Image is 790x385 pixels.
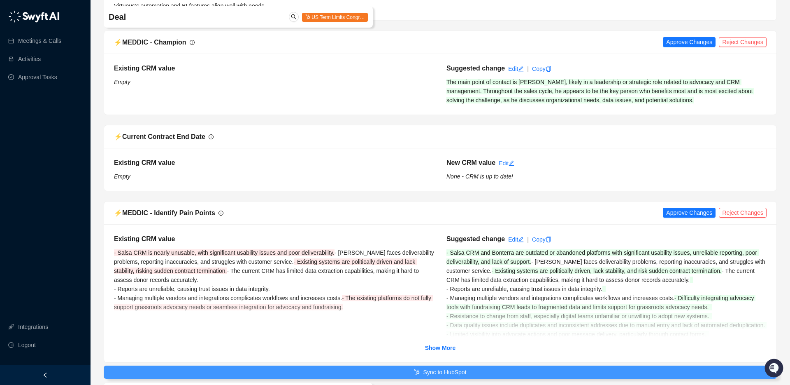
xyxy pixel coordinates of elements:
div: 📶 [37,116,44,123]
div: 📚 [8,116,15,123]
span: The main point of contact is [PERSON_NAME], likely in a leadership or strategic role related to a... [446,79,754,103]
button: Approve Changes [663,208,716,218]
span: info-circle [190,40,195,45]
h5: New CRM value [446,158,495,168]
button: Sync to HubSpot [104,366,777,379]
span: - Salsa CRM and Bonterra are outdated or abandoned platforms with significant usability issues, u... [446,249,759,265]
button: Reject Changes [719,208,767,218]
a: Integrations [18,319,48,335]
span: edit [518,237,524,242]
a: US Term Limits Congr… [302,14,368,20]
button: Start new chat [140,77,150,87]
img: logo-05li4sbe.png [8,10,60,23]
h5: Suggested change [446,63,505,73]
a: 📚Docs [5,112,34,127]
i: None - CRM is up to date! [446,173,513,180]
span: Reject Changes [722,208,763,217]
a: Approval Tasks [18,69,57,85]
span: left [42,372,48,378]
span: edit [518,66,524,72]
h5: Suggested change [446,234,505,244]
a: 📶Status [34,112,67,127]
span: - [PERSON_NAME] faces deliverability problems, reporting inaccuracies, and struggles with custome... [446,258,767,274]
span: ⚡️ MEDDIC - Champion [114,39,186,46]
span: - [PERSON_NAME] faces deliverability problems, reporting inaccuracies, and struggles with custome... [114,249,436,265]
span: Sync to HubSpot [423,368,466,377]
button: Reject Changes [719,37,767,47]
h4: Deal [109,11,258,23]
span: info-circle [209,134,214,139]
span: Status [45,115,63,124]
strong: Show More [425,345,456,351]
span: - The current CRM has limited data extraction capabilities, making it hard to assess donor record... [446,268,756,283]
div: We're available if you need us! [28,83,104,89]
h5: Existing CRM value [114,158,434,168]
div: | [527,235,529,244]
img: Swyft AI [8,8,25,25]
a: Powered byPylon [58,135,100,142]
button: Approve Changes [663,37,716,47]
iframe: Open customer support [764,358,786,380]
span: Pylon [82,136,100,142]
span: ⚡️ Current Contract End Date [114,133,205,140]
h2: How can we help? [8,46,150,59]
span: Reject Changes [722,38,763,47]
span: - Reports are unreliable, causing trust issues in data integrity. [446,286,602,292]
span: logout [8,342,14,348]
i: Empty [114,173,130,180]
span: - Existing systems are politically driven, lack stability, and risk sudden contract termination. [492,268,722,274]
a: Edit [508,66,524,72]
span: - Managing multiple vendors and integrations complicates workflows and increases costs. [114,295,342,301]
span: Logout [18,337,36,353]
i: Empty [114,79,130,85]
span: Docs [16,115,30,124]
span: - Managing multiple vendors and integrations complicates workflows and increases costs. [446,295,674,301]
span: copy [546,66,551,72]
span: - The current CRM has limited data extraction capabilities, making it hard to assess donor record... [114,268,421,283]
span: search [291,14,297,20]
span: Approve Changes [666,38,712,47]
a: Copy [532,66,551,72]
span: - Salsa CRM is nearly unusable, with significant usability issues and poor deliverability. [114,249,335,256]
span: ⚡️ MEDDIC - Identify Pain Points [114,209,215,216]
span: info-circle [218,211,223,216]
h5: Existing CRM value [114,63,434,73]
div: | [527,64,529,73]
a: Activities [18,51,41,67]
span: copy [546,237,551,242]
a: Copy [532,236,551,243]
span: - Reports are unreliable, causing trust issues in data integrity. [114,286,270,292]
a: Meetings & Calls [18,33,61,49]
div: Start new chat [28,75,135,83]
h5: Existing CRM value [114,234,434,244]
span: US Term Limits Congr… [302,13,368,22]
img: 5124521997842_fc6d7dfcefe973c2e489_88.png [8,75,23,89]
a: Edit [499,160,514,167]
span: Approve Changes [666,208,712,217]
span: - Existing systems are politically driven and lack stability, risking sudden contract termination. [114,258,417,274]
p: Welcome 👋 [8,33,150,46]
span: edit [509,160,514,166]
a: Edit [508,236,524,243]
